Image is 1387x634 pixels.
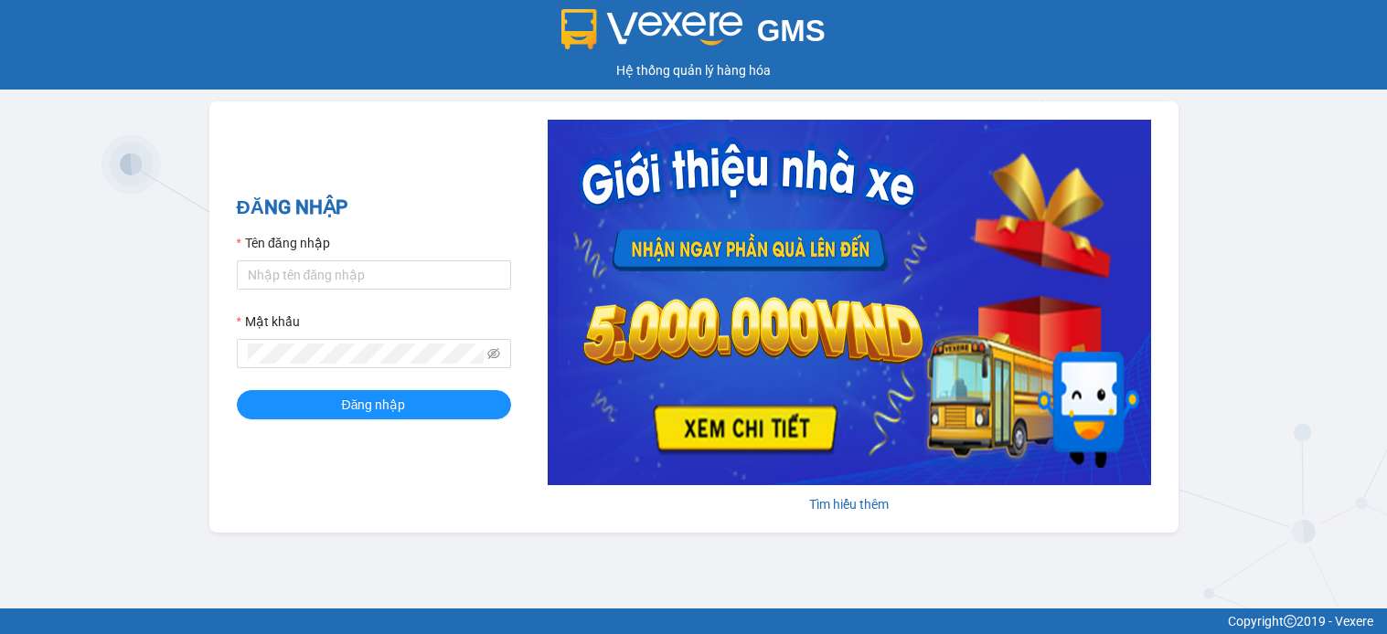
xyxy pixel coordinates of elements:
button: Đăng nhập [237,390,511,419]
h2: ĐĂNG NHẬP [237,193,511,223]
span: eye-invisible [487,347,500,360]
span: Đăng nhập [342,395,406,415]
input: Tên đăng nhập [237,260,511,290]
a: GMS [561,27,826,42]
img: banner-0 [548,120,1151,485]
label: Tên đăng nhập [237,233,330,253]
span: GMS [757,14,826,48]
div: Copyright 2019 - Vexere [14,611,1373,631]
span: copyright [1284,615,1296,628]
img: logo 2 [561,9,742,49]
label: Mật khẩu [237,312,300,332]
div: Hệ thống quản lý hàng hóa [5,60,1382,80]
input: Mật khẩu [248,343,484,364]
div: Tìm hiểu thêm [548,494,1151,514]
